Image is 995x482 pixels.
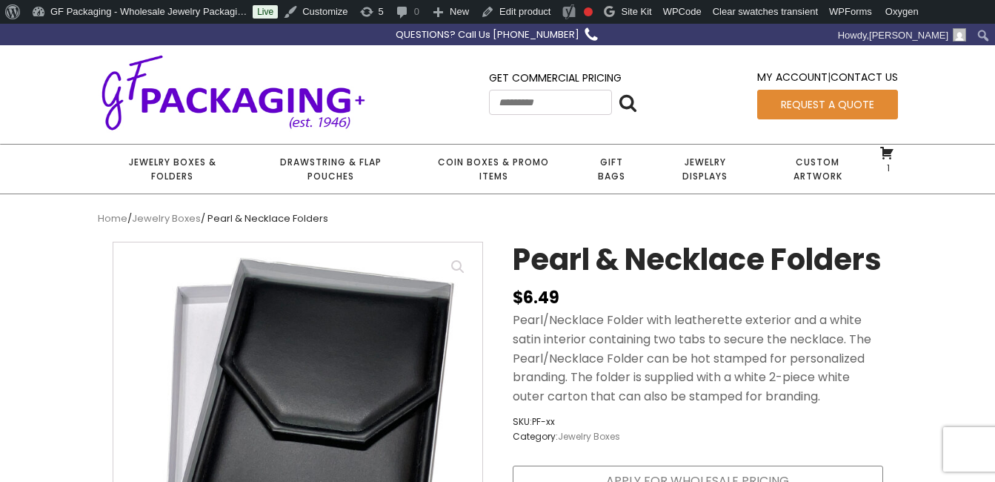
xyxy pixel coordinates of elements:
[621,6,651,17] span: Site Kit
[513,242,882,285] h1: Pearl & Necklace Folders
[396,27,579,43] div: QUESTIONS? Call Us [PHONE_NUMBER]
[513,415,620,429] span: SKU:
[532,415,555,428] span: PF-xx
[757,69,898,89] div: |
[98,211,898,227] nav: Breadcrumb
[757,90,898,119] a: Request a Quote
[573,145,650,194] a: Gift Bags
[760,145,876,194] a: Custom Artwork
[489,70,622,85] a: Get Commercial Pricing
[513,286,559,309] bdi: 6.49
[513,429,620,443] span: Category:
[132,211,201,225] a: Jewelry Boxes
[445,254,471,280] a: View full-screen image gallery
[584,7,593,16] div: Focus keyphrase not set
[98,52,369,133] img: GF Packaging + - Established 1946
[513,286,523,309] span: $
[831,70,898,85] a: Contact Us
[883,162,890,174] span: 1
[98,211,127,225] a: Home
[833,24,972,47] a: Howdy,
[414,145,573,194] a: Coin Boxes & Promo Items
[253,5,278,19] a: Live
[869,30,948,41] span: [PERSON_NAME]
[98,145,247,194] a: Jewelry Boxes & Folders
[513,311,883,406] p: Pearl/Necklace Folder with leatherette exterior and a white satin interior containing two tabs to...
[879,145,894,174] a: 1
[247,145,414,194] a: Drawstring & Flap Pouches
[558,430,620,443] a: Jewelry Boxes
[757,70,828,85] a: My Account
[650,145,760,194] a: Jewelry Displays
